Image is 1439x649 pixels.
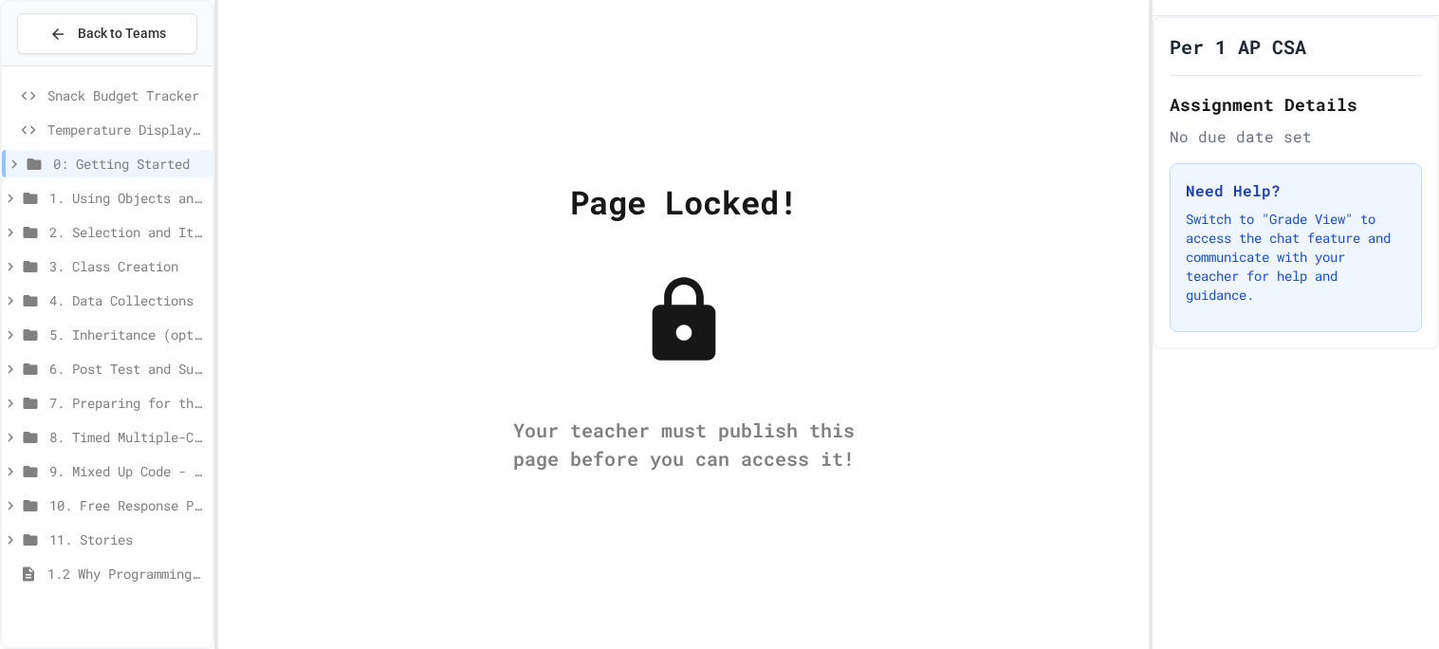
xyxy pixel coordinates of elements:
span: Temperature Display Fix [47,120,205,139]
span: 4. Data Collections [49,290,205,310]
span: 1.2 Why Programming? Why [GEOGRAPHIC_DATA]? [47,564,205,584]
span: 7. Preparing for the Exam [49,393,205,413]
span: Snack Budget Tracker [47,85,205,105]
span: 6. Post Test and Survey [49,359,205,379]
h3: Need Help? [1186,179,1406,202]
span: 3. Class Creation [49,256,205,276]
div: Your teacher must publish this page before you can access it! [494,416,874,473]
span: 1. Using Objects and Methods [49,188,205,208]
h1: Per 1 AP CSA [1170,33,1306,60]
p: Switch to "Grade View" to access the chat feature and communicate with your teacher for help and ... [1186,210,1406,305]
span: 8. Timed Multiple-Choice Exams [49,427,205,447]
h2: Assignment Details [1170,91,1422,118]
span: 9. Mixed Up Code - Free Response Practice [49,461,205,481]
span: Back to Teams [78,24,166,44]
span: 10. Free Response Practice [49,495,205,515]
span: 11. Stories [49,529,205,549]
span: 2. Selection and Iteration [49,222,205,242]
div: Page Locked! [570,177,798,226]
span: 0: Getting Started [53,154,205,174]
div: No due date set [1170,125,1422,148]
span: 5. Inheritance (optional) [49,324,205,344]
